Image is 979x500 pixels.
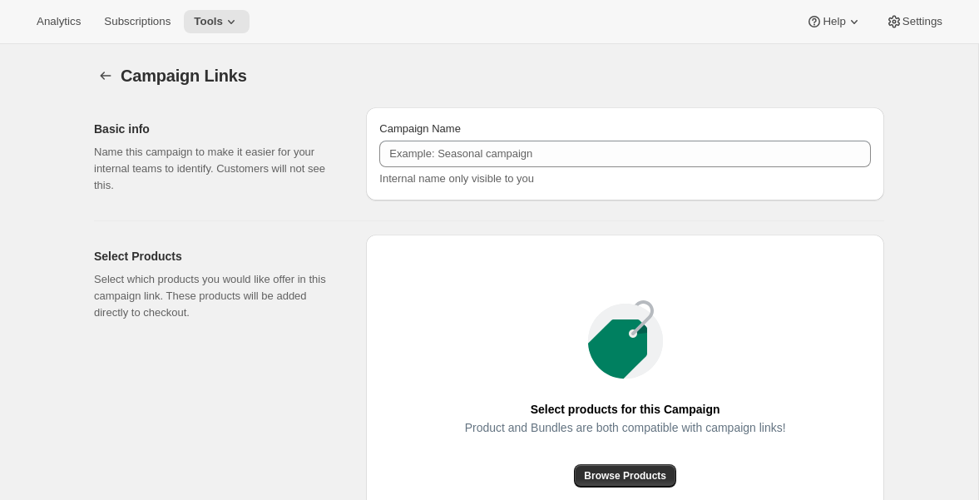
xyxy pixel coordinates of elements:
h2: Select Products [94,248,339,265]
button: Help [796,10,872,33]
p: Select which products you would like offer in this campaign link. These products will be added di... [94,271,339,321]
button: Settings [876,10,952,33]
span: Campaign Name [379,122,461,135]
button: Tools [184,10,250,33]
span: Internal name only visible to you [379,172,534,185]
span: Browse Products [584,469,666,483]
span: Subscriptions [104,15,171,28]
p: Name this campaign to make it easier for your internal teams to identify. Customers will not see ... [94,144,339,194]
span: Campaign Links [121,67,247,85]
button: Subscriptions [94,10,180,33]
button: Analytics [27,10,91,33]
span: Select products for this Campaign [531,398,720,421]
span: Tools [194,15,223,28]
input: Example: Seasonal campaign [379,141,871,167]
span: Analytics [37,15,81,28]
span: Help [823,15,845,28]
button: Browse Products [574,464,676,488]
h2: Basic info [94,121,339,137]
span: Settings [902,15,942,28]
span: Product and Bundles are both compatible with campaign links! [465,416,786,439]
